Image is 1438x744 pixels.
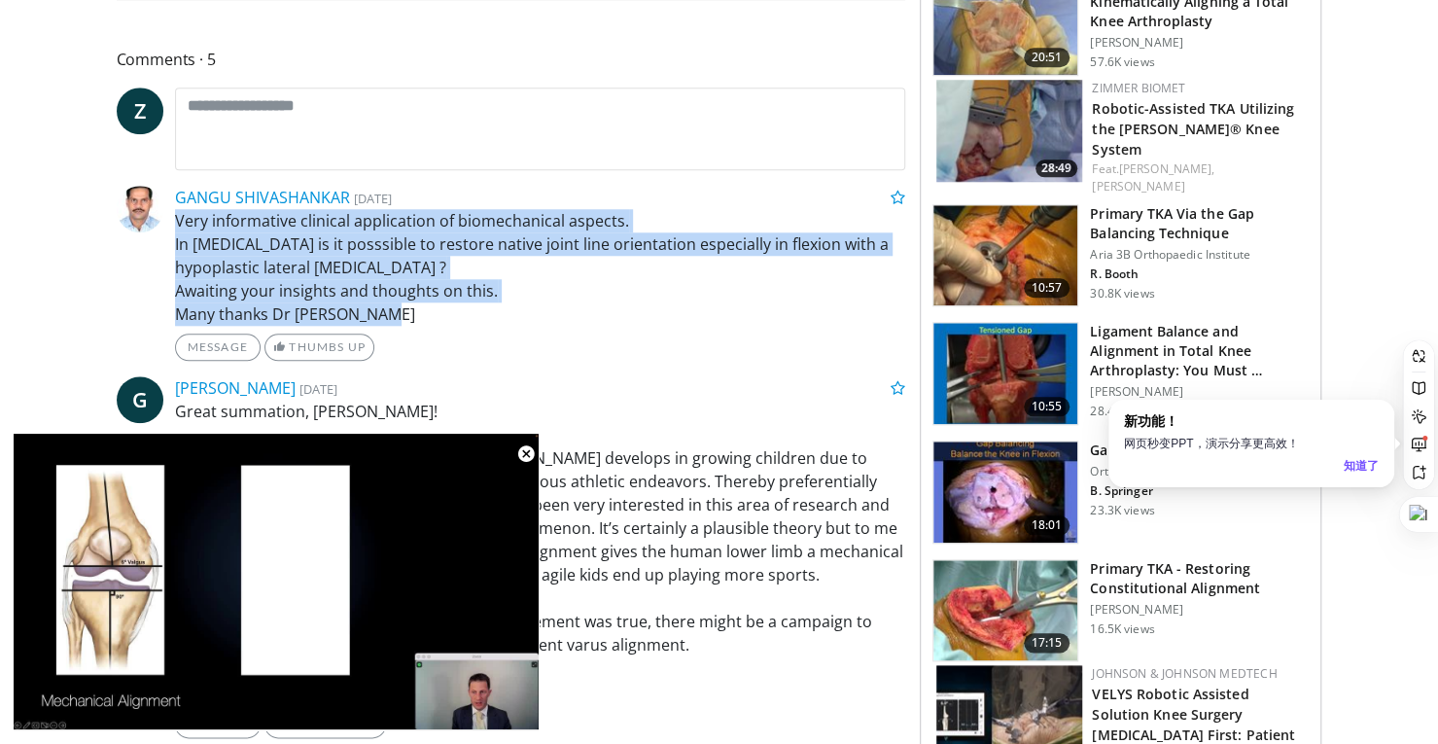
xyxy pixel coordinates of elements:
p: Very informative clinical application of biomechanical aspects. In [MEDICAL_DATA] is it posssible... [175,209,906,326]
p: B. Springer [1090,483,1231,499]
a: Thumbs Up [264,334,374,361]
p: 16.5K views [1090,621,1154,637]
a: Z [117,88,163,134]
a: Johnson & Johnson MedTech [1092,665,1277,682]
a: 28:49 [936,80,1082,182]
span: 10:55 [1024,397,1070,416]
p: Aria 3B Orthopaedic Institute [1090,247,1309,263]
img: 242016_0004_1.png.150x105_q85_crop-smart_upscale.jpg [933,323,1077,424]
a: Message [175,334,261,361]
a: 17:15 Primary TKA - Restoring Constitutional Alignment [PERSON_NAME] 16.5K views [932,559,1309,662]
h3: Primary TKA - Restoring Constitutional Alignment [1090,559,1309,598]
a: 10:57 Primary TKA Via the Gap Balancing Technique Aria 3B Orthopaedic Institute R. Booth 30.8K views [932,204,1309,307]
p: OrthoCarolina [1090,464,1231,479]
p: 23.3K views [1090,503,1154,518]
span: 20:51 [1024,48,1070,67]
h3: Gap Balancing in TKA [1090,441,1231,460]
a: G [117,376,163,423]
a: GANGU SHIVASHANKAR [175,187,350,208]
p: [PERSON_NAME] [1090,35,1309,51]
p: 57.6K views [1090,54,1154,70]
a: [PERSON_NAME] [1092,178,1184,195]
a: Robotic-Assisted TKA Utilizing the [PERSON_NAME]® Knee System [1092,99,1294,159]
span: 18:01 [1024,515,1070,535]
img: 6ae2dc31-2d6d-425f-b60a-c0e1990a8dab.150x105_q85_crop-smart_upscale.jpg [933,560,1077,661]
p: [PERSON_NAME] [1090,602,1309,618]
span: Comments 5 [117,47,906,72]
img: 761519_3.png.150x105_q85_crop-smart_upscale.jpg [933,205,1077,306]
a: 18:01 Gap Balancing in TKA OrthoCarolina B. Springer 23.3K views [932,441,1309,544]
img: Avatar [117,186,163,232]
h3: Ligament Balance and Alignment in Total Knee Arthroplasty: You Must … [1090,322,1309,380]
span: 17:15 [1024,633,1070,653]
button: Close [507,434,545,475]
p: [PERSON_NAME] [1090,384,1309,400]
a: [PERSON_NAME] [175,377,296,399]
small: [DATE] [299,380,337,398]
p: 30.8K views [1090,286,1154,301]
h3: Primary TKA Via the Gap Balancing Technique [1090,204,1309,243]
a: 10:55 Ligament Balance and Alignment in Total Knee Arthroplasty: You Must … [PERSON_NAME] 28.4K v... [932,322,1309,425]
span: 10:57 [1024,278,1070,298]
div: Feat. [1092,160,1305,195]
a: [PERSON_NAME], [1119,160,1214,177]
p: Great summation, [PERSON_NAME]! You made a comment that constitutional [PERSON_NAME] develops in ... [175,400,906,703]
p: 28.4K views [1090,404,1154,419]
img: 8628d054-67c0-4db7-8e0b-9013710d5e10.150x105_q85_crop-smart_upscale.jpg [936,80,1082,182]
span: 28:49 [1035,159,1077,177]
a: Zimmer Biomet [1092,80,1185,96]
p: R. Booth [1090,266,1309,282]
video-js: Video Player [14,434,539,730]
small: [DATE] [354,190,392,207]
img: 243629_0004_1.png.150x105_q85_crop-smart_upscale.jpg [933,442,1077,543]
